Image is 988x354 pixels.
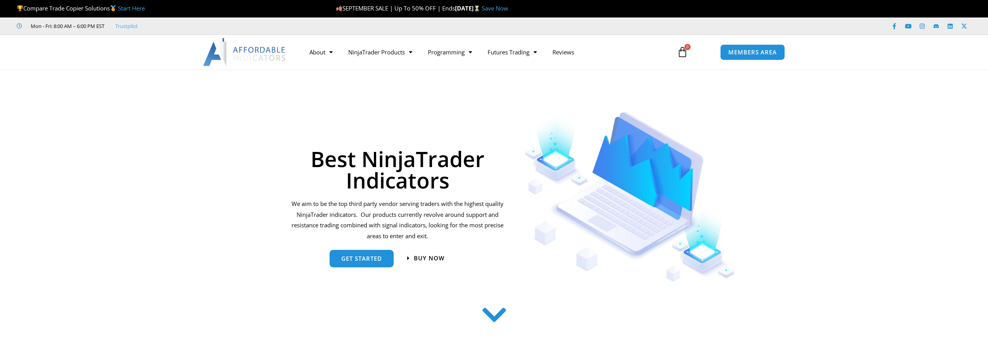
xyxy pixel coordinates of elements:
a: About [302,43,340,61]
a: Reviews [545,43,582,61]
span: Buy now [414,255,445,261]
h1: Best NinjaTrader Indicators [290,148,505,191]
a: Start Here [118,4,145,12]
img: 🍂 [336,5,342,11]
strong: [DATE] [455,4,482,12]
span: MEMBERS AREA [728,49,777,55]
img: 🥇 [110,5,116,11]
a: get started [330,250,394,267]
a: Programming [420,43,480,61]
span: SEPTEMBER SALE | Up To 50% OFF | Ends [336,4,455,12]
img: Indicators 1 | Affordable Indicators – NinjaTrader [525,112,736,282]
a: MEMBERS AREA [720,44,785,60]
a: Futures Trading [480,43,545,61]
a: NinjaTrader Products [340,43,420,61]
a: Buy now [407,255,445,261]
a: 0 [665,41,700,63]
img: 🏆 [17,5,23,11]
a: Save Now [482,4,508,12]
span: Compare Trade Copier Solutions [17,4,145,12]
nav: Menu [302,43,668,61]
p: We aim to be the top third party vendor serving traders with the highest quality NinjaTrader indi... [290,199,505,242]
span: Mon - Fri: 8:00 AM – 6:00 PM EST [29,21,104,31]
span: get started [341,256,382,262]
img: LogoAI | Affordable Indicators – NinjaTrader [203,38,287,66]
a: Trustpilot [115,21,138,31]
img: ⌛ [474,5,480,11]
span: 0 [684,44,691,50]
